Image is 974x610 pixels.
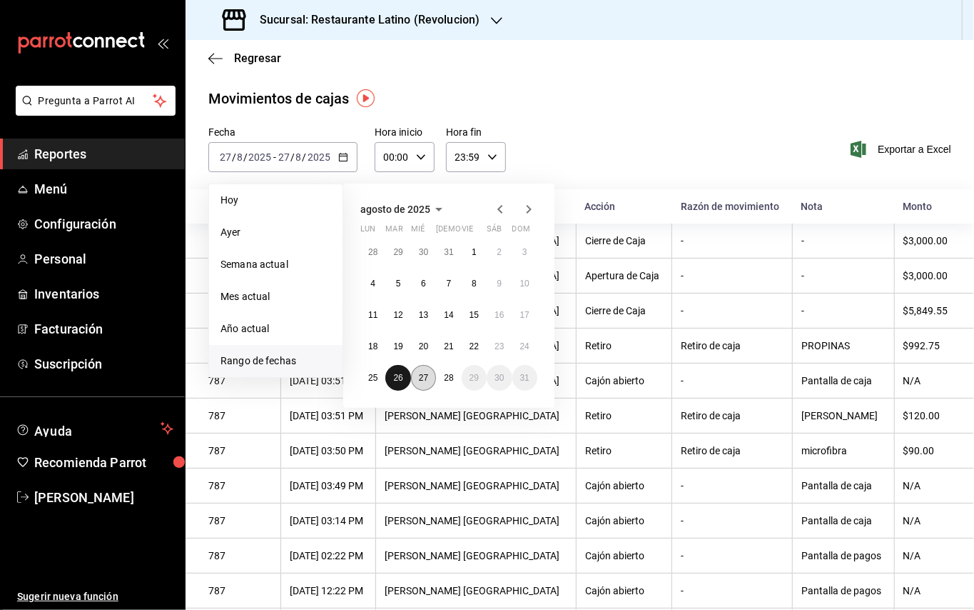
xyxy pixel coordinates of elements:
[208,88,350,109] div: Movimientos de cajas
[232,151,236,163] span: /
[585,480,663,491] div: Cajón abierto
[34,144,173,164] span: Reportes
[17,589,173,604] span: Sugerir nueva función
[419,373,428,383] abbr: 27 de agosto de 2025
[801,305,886,316] div: -
[208,128,357,138] label: Fecha
[208,515,272,526] div: 787
[444,373,453,383] abbr: 28 de agosto de 2025
[585,550,663,561] div: Cajón abierto
[220,321,331,336] span: Año actual
[219,151,232,163] input: --
[290,550,367,561] div: [DATE] 02:22 PM
[385,302,410,328] button: 12 de agosto de 2025
[290,375,367,386] div: [DATE] 03:51 PM
[34,284,173,304] span: Inventarios
[681,515,783,526] div: -
[512,302,537,328] button: 17 de agosto de 2025
[681,270,783,281] div: -
[681,375,783,386] div: -
[186,189,280,224] th: Corte de caja
[290,515,367,526] div: [DATE] 03:14 PM
[585,305,663,316] div: Cierre de Caja
[360,201,447,218] button: agosto de 2025
[792,189,894,224] th: Nota
[801,515,886,526] div: Pantalla de caja
[487,334,512,359] button: 23 de agosto de 2025
[903,585,951,596] div: N/A
[157,37,168,49] button: open_drawer_menu
[472,279,477,289] abbr: 8 de agosto de 2025
[368,341,377,351] abbr: 18 de agosto de 2025
[385,410,567,421] div: [PERSON_NAME] [GEOGRAPHIC_DATA]
[34,488,173,507] span: [PERSON_NAME]
[903,305,951,316] div: $5,849.55
[234,51,281,65] span: Regresar
[436,334,461,359] button: 21 de agosto de 2025
[10,104,176,119] a: Pregunta a Parrot AI
[903,235,951,246] div: $3,000.00
[290,410,367,421] div: [DATE] 03:51 PM
[34,354,173,374] span: Suscripción
[421,279,426,289] abbr: 6 de agosto de 2025
[470,373,479,383] abbr: 29 de agosto de 2025
[520,373,529,383] abbr: 31 de agosto de 2025
[681,550,783,561] div: -
[801,270,886,281] div: -
[208,375,272,386] div: 787
[34,420,155,437] span: Ayuda
[672,189,793,224] th: Razón de movimiento
[385,239,410,265] button: 29 de julio de 2025
[375,128,435,138] label: Hora inicio
[487,365,512,391] button: 30 de agosto de 2025
[512,271,537,296] button: 10 de agosto de 2025
[385,271,410,296] button: 5 de agosto de 2025
[208,410,272,421] div: 787
[208,445,272,456] div: 787
[462,224,473,239] abbr: viernes
[497,247,502,257] abbr: 2 de agosto de 2025
[385,480,567,491] div: [PERSON_NAME] [GEOGRAPHIC_DATA]
[520,310,529,320] abbr: 17 de agosto de 2025
[472,247,477,257] abbr: 1 de agosto de 2025
[487,224,502,239] abbr: sábado
[436,239,461,265] button: 31 de julio de 2025
[446,128,506,138] label: Hora fin
[494,310,504,320] abbr: 16 de agosto de 2025
[220,289,331,304] span: Mes actual
[494,373,504,383] abbr: 30 de agosto de 2025
[447,279,452,289] abbr: 7 de agosto de 2025
[470,310,479,320] abbr: 15 de agosto de 2025
[520,279,529,289] abbr: 10 de agosto de 2025
[34,453,173,472] span: Recomienda Parrot
[577,189,672,224] th: Acción
[290,445,367,456] div: [DATE] 03:50 PM
[585,340,663,351] div: Retiro
[903,480,951,491] div: N/A
[903,445,951,456] div: $90.00
[290,480,367,491] div: [DATE] 03:49 PM
[436,271,461,296] button: 7 de agosto de 2025
[360,239,385,265] button: 28 de julio de 2025
[208,585,272,596] div: 787
[236,151,243,163] input: --
[34,179,173,199] span: Menú
[360,204,430,215] span: agosto de 2025
[681,480,783,491] div: -
[681,445,783,456] div: Retiro de caja
[411,365,436,391] button: 27 de agosto de 2025
[411,224,425,239] abbr: miércoles
[385,224,402,239] abbr: martes
[385,365,410,391] button: 26 de agosto de 2025
[512,224,530,239] abbr: domingo
[307,151,331,163] input: ----
[585,515,663,526] div: Cajón abierto
[290,585,367,596] div: [DATE] 12:22 PM
[681,235,783,246] div: -
[470,341,479,351] abbr: 22 de agosto de 2025
[520,341,529,351] abbr: 24 de agosto de 2025
[368,310,377,320] abbr: 11 de agosto de 2025
[34,214,173,234] span: Configuración
[220,225,331,240] span: Ayer
[360,224,375,239] abbr: lunes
